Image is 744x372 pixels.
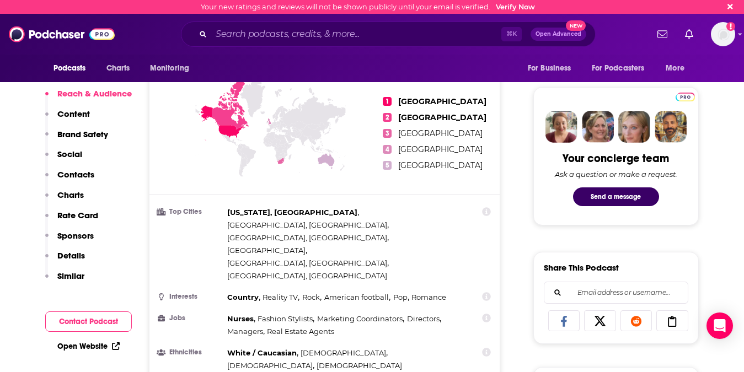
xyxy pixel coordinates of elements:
span: , [227,325,265,338]
a: Verify Now [496,3,535,11]
span: , [393,291,409,304]
span: [DEMOGRAPHIC_DATA] [317,361,402,370]
img: Podchaser - Follow, Share and Rate Podcasts [9,24,115,45]
button: Charts [45,190,84,210]
span: , [227,206,359,219]
a: Share on Facebook [548,310,580,331]
svg: Email not verified [726,22,735,31]
span: White / Caucasian [227,348,297,357]
button: Contacts [45,169,94,190]
span: Open Advanced [536,31,581,37]
p: Charts [57,190,84,200]
button: Sponsors [45,230,94,251]
button: open menu [585,58,661,79]
span: [GEOGRAPHIC_DATA] [398,96,486,106]
span: [GEOGRAPHIC_DATA] [398,144,483,154]
p: Similar [57,271,84,281]
span: [GEOGRAPHIC_DATA] [398,128,483,138]
p: Rate Card [57,210,98,220]
span: , [301,347,388,359]
span: , [227,257,389,269]
p: Social [57,149,82,159]
span: Logged in as charlottestone [711,22,735,46]
span: [GEOGRAPHIC_DATA], [GEOGRAPHIC_DATA] [227,233,387,242]
button: open menu [658,58,698,79]
button: Show profile menu [711,22,735,46]
span: 4 [383,145,392,154]
p: Brand Safety [57,129,108,139]
a: Copy Link [656,310,688,331]
h3: Jobs [158,315,223,322]
div: Ask a question or make a request. [555,170,677,179]
div: Search podcasts, credits, & more... [181,21,596,47]
a: Pro website [676,91,695,101]
p: Details [57,250,85,261]
h3: Interests [158,293,223,300]
span: , [227,359,314,372]
span: , [227,231,389,244]
span: New [566,20,586,31]
span: 1 [383,97,392,106]
span: Managers [227,327,263,336]
img: Jules Profile [618,111,650,143]
button: Reach & Audience [45,88,132,109]
span: [GEOGRAPHIC_DATA] [398,112,486,122]
img: Jon Profile [655,111,687,143]
div: Search followers [544,282,688,304]
span: Marketing Coordinators [317,314,403,323]
span: Nurses [227,314,254,323]
button: Brand Safety [45,129,108,149]
span: , [227,347,298,359]
div: Your new ratings and reviews will not be shown publicly until your email is verified. [201,3,535,11]
button: Send a message [573,187,659,206]
div: Open Intercom Messenger [706,312,733,339]
button: Contact Podcast [45,311,132,332]
img: Podchaser Pro [676,93,695,101]
span: [GEOGRAPHIC_DATA] [227,246,306,255]
span: [GEOGRAPHIC_DATA], [GEOGRAPHIC_DATA] [227,258,387,267]
span: Pop [393,293,408,301]
span: [DEMOGRAPHIC_DATA] [301,348,386,357]
button: Open AdvancedNew [531,28,586,41]
button: Content [45,109,90,129]
span: , [407,312,441,325]
span: [DEMOGRAPHIC_DATA] [227,361,313,370]
span: Directors [407,314,440,323]
input: Email address or username... [553,282,679,303]
span: Reality TV [263,293,298,301]
span: Fashion Stylists [258,314,313,323]
span: 3 [383,129,392,138]
span: Real Estate Agents [267,327,334,336]
p: Sponsors [57,230,94,241]
span: , [317,312,404,325]
a: Share on Reddit [620,310,652,331]
button: open menu [142,58,204,79]
button: Similar [45,271,84,291]
span: ⌘ K [501,27,522,41]
input: Search podcasts, credits, & more... [211,25,501,43]
p: Reach & Audience [57,88,132,99]
a: Show notifications dropdown [681,25,698,44]
span: , [263,291,299,304]
h3: Top Cities [158,208,223,215]
a: Open Website [57,342,120,351]
span: [GEOGRAPHIC_DATA] [398,160,483,170]
h3: Share This Podcast [544,262,619,273]
span: Charts [106,61,130,76]
span: , [324,291,390,304]
span: Country [227,293,259,301]
button: Social [45,149,82,169]
span: American football [324,293,389,301]
img: Barbara Profile [582,111,614,143]
span: Podcasts [53,61,86,76]
span: , [258,312,314,325]
a: Show notifications dropdown [653,25,672,44]
span: [GEOGRAPHIC_DATA], [GEOGRAPHIC_DATA] [227,271,387,280]
span: Romance [411,293,446,301]
div: Your concierge team [563,152,669,165]
button: Details [45,250,85,271]
button: open menu [520,58,585,79]
span: , [227,291,260,304]
button: open menu [46,58,100,79]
